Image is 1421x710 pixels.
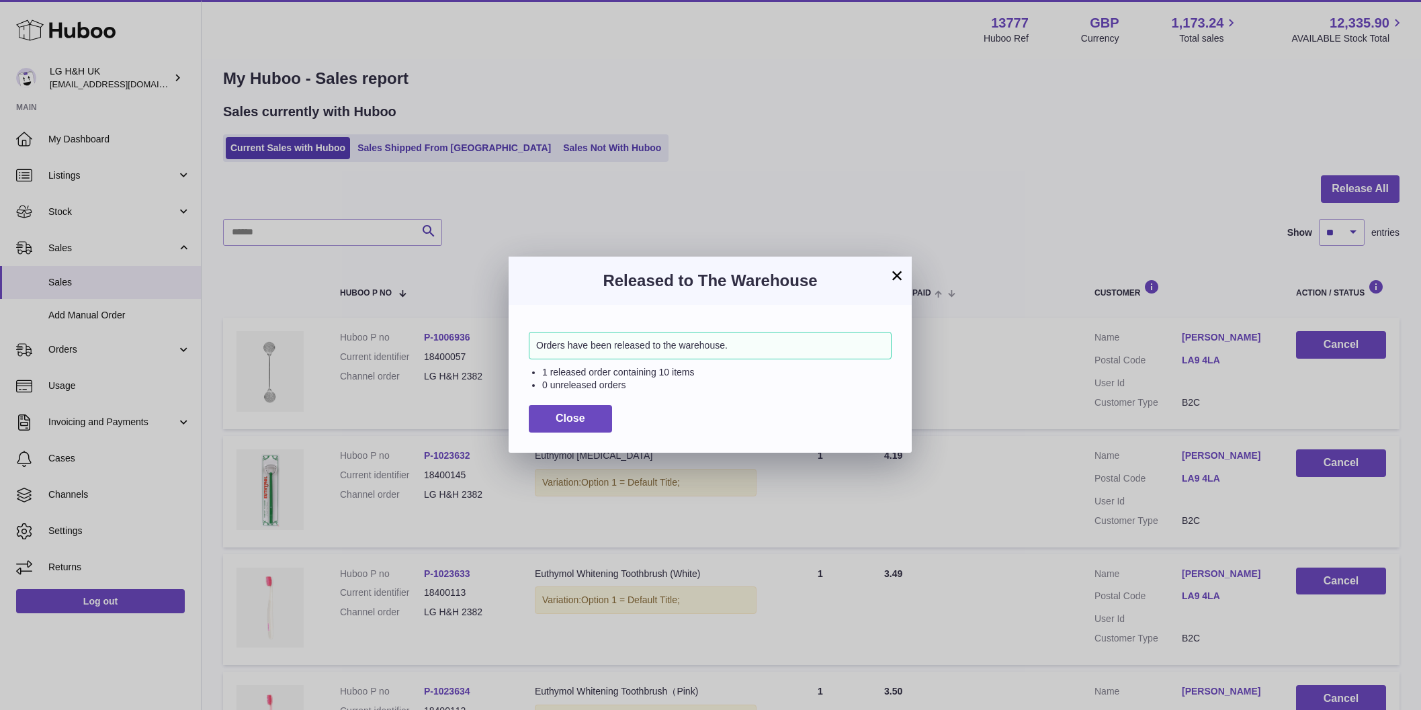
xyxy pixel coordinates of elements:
span: Close [556,412,585,424]
button: Close [529,405,612,433]
li: 1 released order containing 10 items [542,366,892,379]
div: Orders have been released to the warehouse. [529,332,892,359]
h3: Released to The Warehouse [529,270,892,292]
li: 0 unreleased orders [542,379,892,392]
button: × [889,267,905,283]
